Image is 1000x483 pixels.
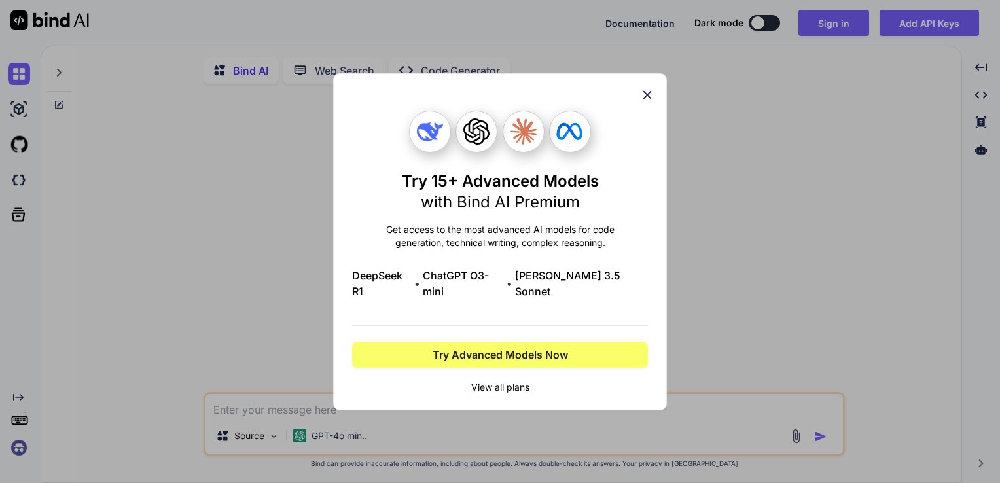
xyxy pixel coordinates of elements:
[414,276,420,291] span: •
[515,268,648,299] span: [PERSON_NAME] 3.5 Sonnet
[433,347,568,363] span: Try Advanced Models Now
[352,223,648,249] p: Get access to the most advanced AI models for code generation, technical writing, complex reasoning.
[417,118,443,145] img: Deepseek
[352,381,648,394] span: View all plans
[423,268,504,299] span: ChatGPT O3-mini
[402,171,599,213] h1: Try 15+ Advanced Models
[507,276,512,291] span: •
[421,192,580,211] span: with Bind AI Premium
[352,342,648,368] button: Try Advanced Models Now
[352,268,412,299] span: DeepSeek R1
